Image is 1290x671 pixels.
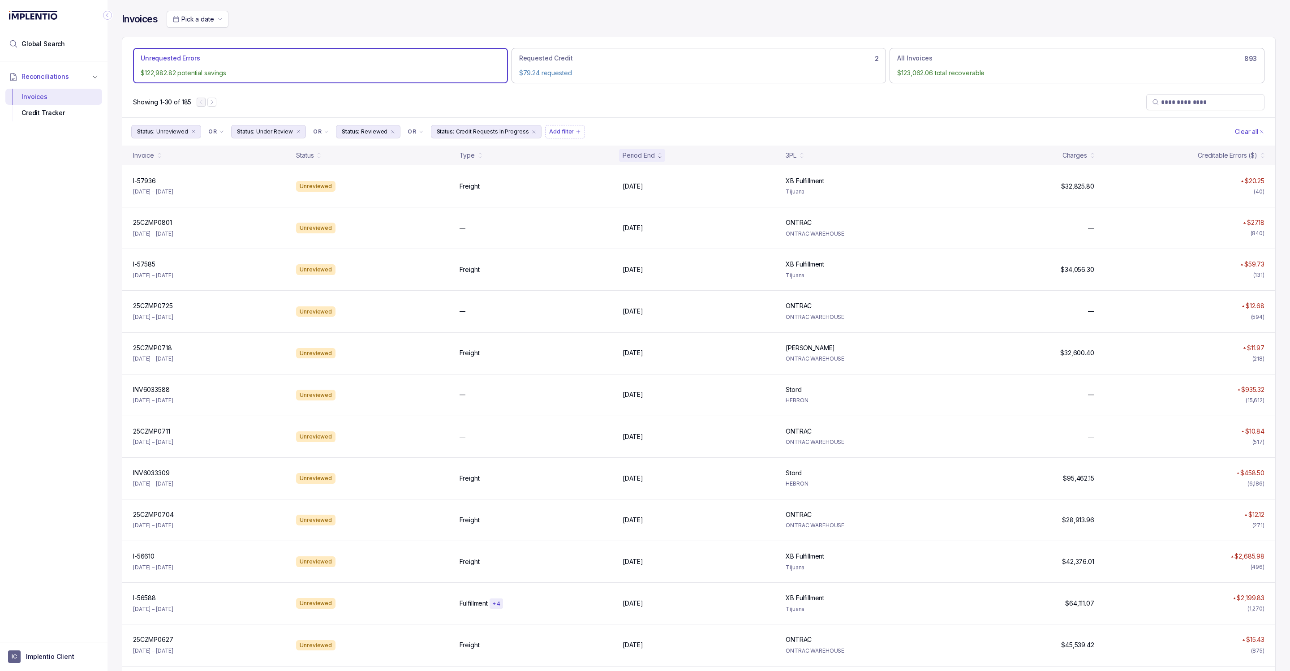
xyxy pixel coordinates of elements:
[1252,354,1264,363] div: (218)
[1242,639,1245,641] img: red pointer upwards
[549,127,574,136] p: Add filter
[1252,438,1264,447] div: (517)
[1231,555,1234,558] img: red pointer upwards
[313,128,322,135] p: OR
[786,563,938,572] p: Tijuana
[1198,151,1257,160] div: Creditable Errors ($)
[8,650,21,663] span: User initials
[133,218,172,227] p: 25CZMP0801
[1061,265,1094,274] p: $34,056.30
[296,264,335,275] div: Unreviewed
[1233,597,1236,599] img: red pointer upwards
[623,516,643,525] p: [DATE]
[1088,390,1094,399] p: —
[1062,557,1094,566] p: $42,376.01
[296,181,335,192] div: Unreviewed
[786,510,812,519] p: ONTRAC
[408,128,423,135] li: Filter Chip Connector undefined
[623,151,655,160] div: Period End
[623,641,643,649] p: [DATE]
[460,348,480,357] p: Freight
[1088,432,1094,441] p: —
[623,307,643,316] p: [DATE]
[133,521,173,530] p: [DATE] – [DATE]
[133,510,174,519] p: 25CZMP0704
[530,128,537,135] div: remove content
[21,72,69,81] span: Reconciliations
[296,598,335,609] div: Unreviewed
[786,594,824,602] p: XB Fulfillment
[1060,348,1094,357] p: $32,600.40
[296,306,335,317] div: Unreviewed
[295,128,302,135] div: remove content
[786,438,938,447] p: ONTRAC WAREHOUSE
[13,105,95,121] div: Credit Tracker
[460,641,480,649] p: Freight
[1244,514,1247,516] img: red pointer upwards
[437,127,454,136] p: Status:
[1233,125,1266,138] button: Clear Filters
[133,176,156,185] p: I-57936
[897,54,932,63] p: All Invoices
[1237,472,1239,474] img: red pointer upwards
[1061,182,1094,191] p: $32,825.80
[167,11,228,28] button: Date Range Picker
[207,98,216,107] button: Next Page
[897,69,1257,77] p: $123,062.06 total recoverable
[786,313,938,322] p: ONTRAC WAREHOUSE
[310,125,332,138] button: Filter Chip Connector undefined
[172,15,214,24] search: Date Range Picker
[1254,187,1264,196] div: (40)
[133,552,155,561] p: I-56610
[133,301,173,310] p: 25CZMP0725
[133,229,173,238] p: [DATE] – [DATE]
[1062,151,1087,160] div: Charges
[1061,641,1094,649] p: $45,539.42
[460,307,466,316] p: —
[237,127,254,136] p: Status:
[361,127,387,136] p: Reviewed
[133,479,173,488] p: [DATE] – [DATE]
[133,313,173,322] p: [DATE] – [DATE]
[1241,180,1243,182] img: red pointer upwards
[786,176,824,185] p: XB Fulfillment
[1237,594,1264,602] p: $2,199.83
[1246,635,1264,644] p: $15.43
[1251,646,1264,655] div: (875)
[1065,599,1094,608] p: $64,111.07
[296,556,335,567] div: Unreviewed
[786,260,824,269] p: XB Fulfillment
[1245,427,1264,436] p: $10.84
[786,605,938,614] p: Tijuana
[456,127,529,136] p: Credit Requests In Progress
[131,125,1233,138] ul: Filter Group
[102,10,113,21] div: Collapse Icon
[786,301,812,310] p: ONTRAC
[875,55,879,62] h6: 2
[786,479,938,488] p: HEBRON
[1063,474,1094,483] p: $95,462.15
[460,265,480,274] p: Freight
[21,39,65,48] span: Global Search
[133,187,173,196] p: [DATE] – [DATE]
[1246,396,1264,405] div: (15,612)
[5,67,102,86] button: Reconciliations
[786,218,812,227] p: ONTRAC
[786,469,801,477] p: Stord
[623,599,643,608] p: [DATE]
[1235,127,1258,136] p: Clear all
[623,348,643,357] p: [DATE]
[519,69,879,77] p: $79.24 requested
[133,98,191,107] div: Remaining page entries
[208,128,217,135] p: OR
[1246,301,1264,310] p: $12.68
[296,640,335,651] div: Unreviewed
[460,557,480,566] p: Freight
[133,271,173,280] p: [DATE] – [DATE]
[623,432,643,441] p: [DATE]
[1241,385,1264,394] p: $935.32
[141,54,200,63] p: Unrequested Errors
[1234,552,1264,561] p: $2,685.98
[786,385,801,394] p: Stord
[1243,347,1246,349] img: red pointer upwards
